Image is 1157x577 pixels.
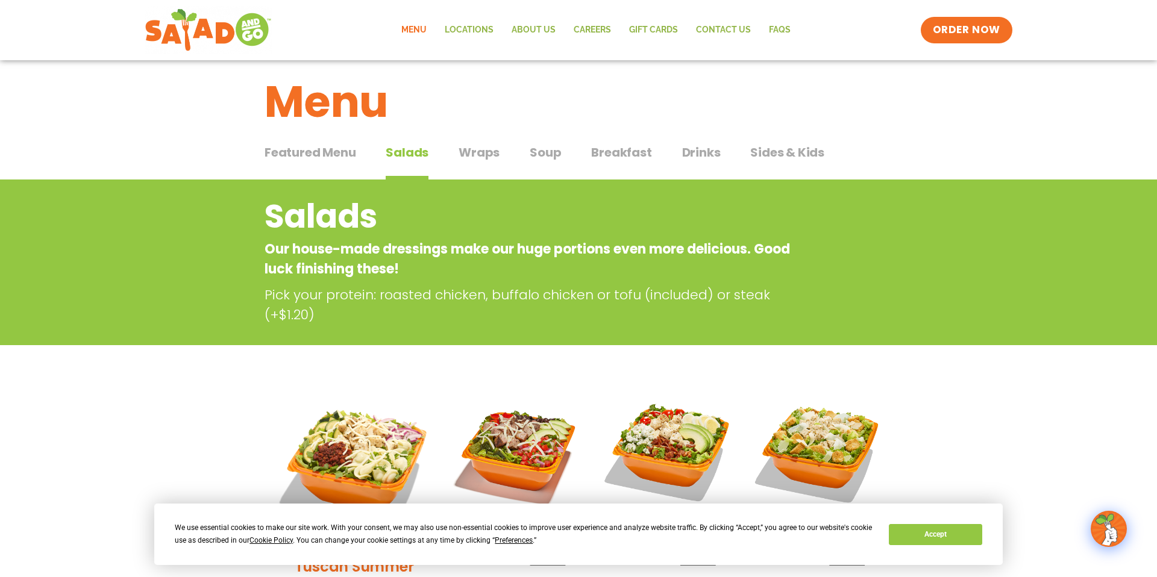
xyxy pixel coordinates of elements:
[591,143,651,161] span: Breakfast
[436,16,503,44] a: Locations
[889,524,982,545] button: Accept
[687,16,760,44] a: Contact Us
[145,6,272,54] img: new-SAG-logo-768×292
[565,16,620,44] a: Careers
[752,386,883,517] img: Product photo for Caesar Salad
[921,17,1012,43] a: ORDER NOW
[386,143,428,161] span: Salads
[265,69,892,134] h1: Menu
[154,504,1003,565] div: Cookie Consent Prompt
[392,16,436,44] a: Menu
[265,239,795,279] p: Our house-made dressings make our huge portions even more delicious. Good luck finishing these!
[933,23,1000,37] span: ORDER NOW
[503,16,565,44] a: About Us
[750,143,824,161] span: Sides & Kids
[175,522,874,547] div: We use essential cookies to make our site work. With your consent, we may also use non-essential ...
[682,143,721,161] span: Drinks
[1092,512,1126,546] img: wpChatIcon
[249,536,293,544] span: Cookie Policy
[453,386,584,517] img: Product photo for Fajita Salad
[265,139,892,180] div: Tabbed content
[274,386,434,547] img: Product photo for Tuscan Summer Salad
[530,143,561,161] span: Soup
[265,192,795,241] h2: Salads
[620,16,687,44] a: GIFT CARDS
[265,285,801,325] p: Pick your protein: roasted chicken, buffalo chicken or tofu (included) or steak (+$1.20)
[392,16,800,44] nav: Menu
[265,143,356,161] span: Featured Menu
[760,16,800,44] a: FAQs
[459,143,500,161] span: Wraps
[495,536,533,544] span: Preferences
[602,386,733,517] img: Product photo for Cobb Salad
